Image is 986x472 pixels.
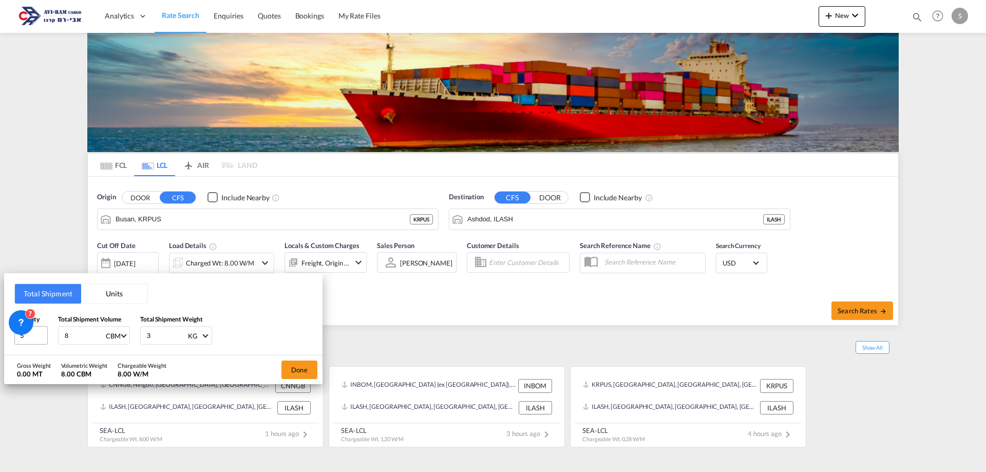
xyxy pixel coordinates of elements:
[118,362,166,369] div: Chargeable Weight
[58,315,121,323] span: Total Shipment Volume
[17,369,51,379] div: 0.00 MT
[61,362,107,369] div: Volumetric Weight
[118,369,166,379] div: 8.00 W/M
[61,369,107,379] div: 8.00 CBM
[15,284,81,304] button: Total Shipment
[64,327,105,344] input: Enter volume
[17,362,51,369] div: Gross Weight
[14,326,48,345] input: Qty
[281,361,317,379] button: Done
[188,332,198,340] div: KG
[140,315,203,323] span: Total Shipment Weight
[146,327,187,344] input: Enter weight
[106,332,121,340] div: CBM
[81,284,147,304] button: Units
